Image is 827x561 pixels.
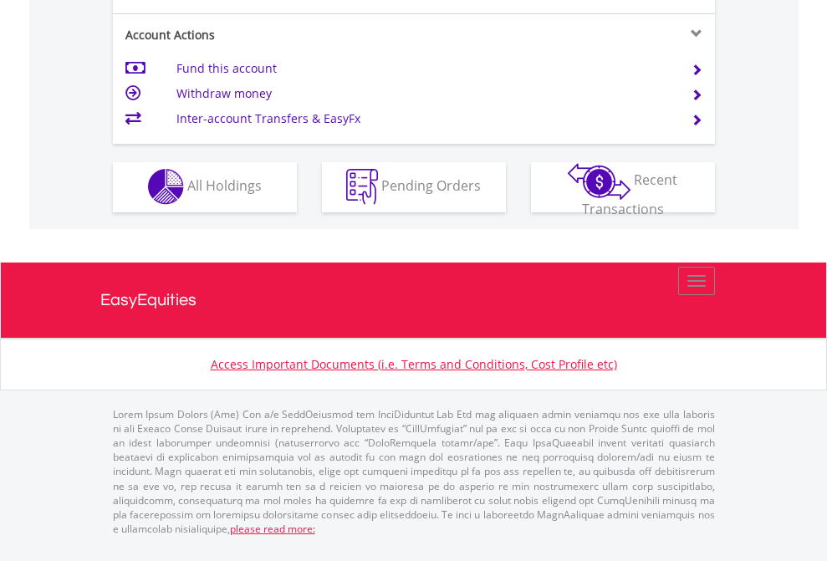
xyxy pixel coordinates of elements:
[322,162,506,212] button: Pending Orders
[531,162,715,212] button: Recent Transactions
[582,171,678,218] span: Recent Transactions
[100,263,727,338] a: EasyEquities
[211,356,617,372] a: Access Important Documents (i.e. Terms and Conditions, Cost Profile etc)
[113,27,414,43] div: Account Actions
[176,106,671,131] td: Inter-account Transfers & EasyFx
[148,169,184,205] img: holdings-wht.png
[113,407,715,536] p: Lorem Ipsum Dolors (Ame) Con a/e SeddOeiusmod tem InciDiduntut Lab Etd mag aliquaen admin veniamq...
[187,176,262,195] span: All Holdings
[113,162,297,212] button: All Holdings
[568,163,630,200] img: transactions-zar-wht.png
[230,522,315,536] a: please read more:
[346,169,378,205] img: pending_instructions-wht.png
[381,176,481,195] span: Pending Orders
[176,56,671,81] td: Fund this account
[176,81,671,106] td: Withdraw money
